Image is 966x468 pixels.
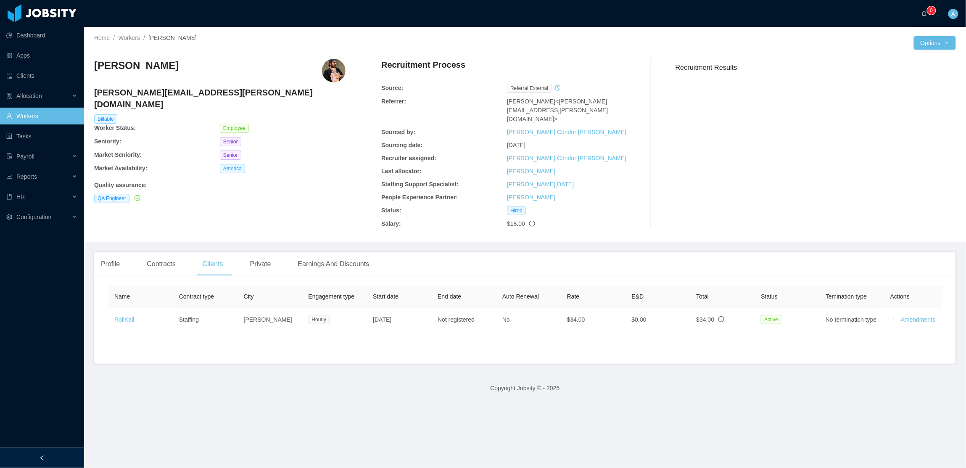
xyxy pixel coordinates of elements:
span: Hourly [309,315,330,324]
a: icon: appstoreApps [6,47,77,64]
b: Referrer: [381,98,406,105]
span: City [244,293,254,300]
span: Contract type [179,293,214,300]
i: icon: history [555,85,561,91]
a: [PERSON_NAME] Cóndor [PERSON_NAME] [507,129,626,135]
a: Home [94,34,110,41]
span: Billable [94,114,117,124]
span: Status [761,293,778,300]
a: icon: profileTasks [6,128,77,145]
span: [DATE] [373,316,391,323]
span: End date [438,293,461,300]
a: Amendments [901,316,935,323]
a: icon: check-circle [133,195,140,201]
b: Market Availability: [94,165,148,172]
span: Payroll [16,153,34,160]
td: No [496,308,560,331]
span: [DATE] [507,142,525,148]
i: icon: setting [6,214,12,220]
b: Source: [381,85,403,91]
b: Salary: [381,220,401,227]
span: Senior [220,151,241,160]
img: 2df89af0-e152-4ac8-9993-c1d5e918f790_67b781257bd61-400w.png [322,59,346,82]
h4: [PERSON_NAME][EMAIL_ADDRESS][PERSON_NAME][DOMAIN_NAME] [94,87,346,110]
span: Temination type [826,293,867,300]
a: RollKall [114,316,134,323]
a: [PERSON_NAME] Cóndor [PERSON_NAME] [507,155,626,161]
footer: Copyright Jobsity © - 2025 [84,374,966,403]
b: Status: [381,207,401,214]
h3: Recruitment Results [676,62,956,73]
button: Optionsicon: down [914,36,956,50]
a: [PERSON_NAME] [507,168,555,175]
div: Clients [196,252,230,276]
div: Earnings And Discounts [291,252,376,276]
a: icon: userWorkers [6,108,77,124]
span: $34.00 [697,316,715,323]
span: Name [114,293,130,300]
b: Sourced by: [381,129,415,135]
i: icon: solution [6,93,12,99]
a: icon: pie-chartDashboard [6,27,77,44]
span: Allocation [16,93,42,99]
sup: 0 [927,6,936,15]
span: Rate [567,293,580,300]
span: QA Engineer [94,194,129,203]
span: <[PERSON_NAME][EMAIL_ADDRESS][PERSON_NAME][DOMAIN_NAME]> [507,98,608,122]
span: $0.00 [632,316,647,323]
span: Start date [373,293,399,300]
i: icon: check-circle [135,195,140,201]
span: Total [697,293,709,300]
td: $34.00 [560,308,625,331]
b: People Experience Partner: [381,194,458,201]
span: [PERSON_NAME] [148,34,197,41]
b: Market Seniority: [94,151,142,158]
a: [PERSON_NAME][DATE] [507,181,574,188]
span: Auto Renewal [502,293,539,300]
span: $18.00 [507,220,525,227]
b: Seniority: [94,138,121,145]
b: Quality assurance : [94,182,147,188]
span: Active [761,315,781,324]
td: No termination type [819,308,884,331]
span: HR [16,193,25,200]
span: Reports [16,173,37,180]
h3: [PERSON_NAME] [94,59,179,72]
span: A [951,9,955,19]
b: Staffing Support Specialist: [381,181,459,188]
span: Staffing [179,316,199,323]
span: America [220,164,245,173]
a: icon: auditClients [6,67,77,84]
i: icon: file-protect [6,153,12,159]
i: icon: line-chart [6,174,12,180]
div: Profile [94,252,127,276]
span: E&D [632,293,644,300]
a: Workers [118,34,140,41]
span: Referral external [507,84,552,93]
b: Last allocator: [381,168,422,175]
span: / [143,34,145,41]
span: Employee [220,124,249,133]
span: Not registered [438,316,475,323]
span: / [113,34,115,41]
span: [PERSON_NAME] [507,98,555,105]
b: Worker Status: [94,124,136,131]
span: Senior [220,137,241,146]
a: [PERSON_NAME] [507,194,555,201]
div: Private [243,252,278,276]
span: Configuration [16,214,51,220]
i: icon: bell [921,11,927,16]
div: Contracts [140,252,182,276]
span: info-circle [718,316,724,322]
span: Hired [507,206,526,215]
i: icon: book [6,194,12,200]
span: info-circle [529,221,535,227]
b: Sourcing date: [381,142,422,148]
span: Actions [890,293,910,300]
td: [PERSON_NAME] [237,308,302,331]
span: Engagement type [309,293,355,300]
b: Recruiter assigned: [381,155,436,161]
h4: Recruitment Process [381,59,465,71]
